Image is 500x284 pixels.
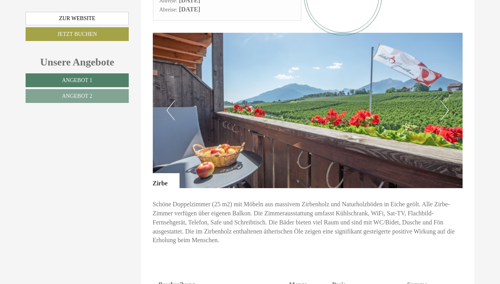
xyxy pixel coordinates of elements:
button: Next [441,101,449,120]
p: Schöne Doppelzimmer (25 m2) mit Möbeln aus massivem Zirbenholz und Naturholzböden in Eiche geölt.... [153,200,463,245]
a: Jetzt buchen [26,27,129,41]
button: Previous [167,101,175,120]
small: Abreise: [159,7,178,13]
img: image [153,33,463,188]
a: Zur Website [26,12,129,25]
span: Angebot 1 [62,77,92,83]
div: Unsere Angebote [26,55,129,69]
b: [DATE] [179,6,200,13]
span: Angebot 2 [62,93,92,99]
div: Zirbe [153,173,180,188]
